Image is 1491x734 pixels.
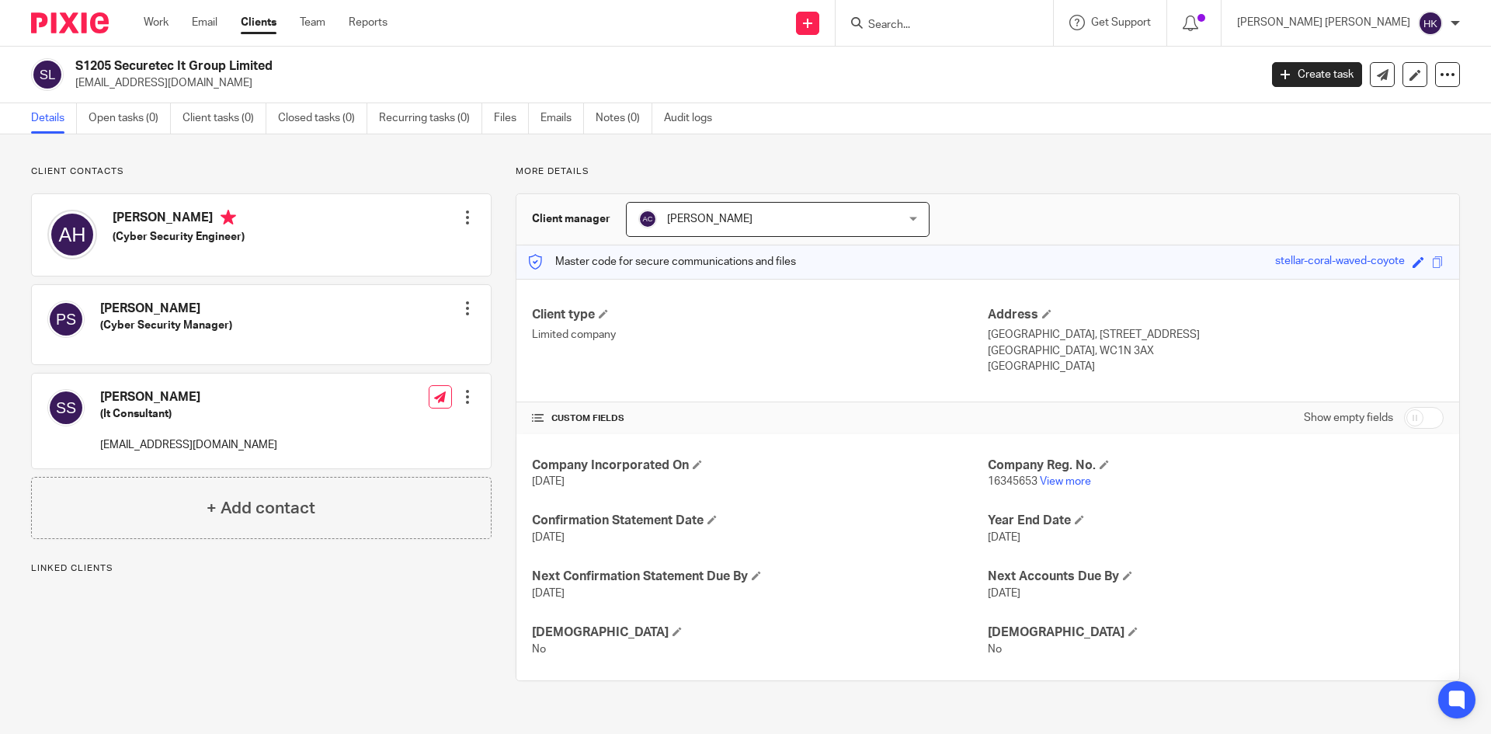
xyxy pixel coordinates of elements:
[1418,11,1443,36] img: svg%3E
[532,644,546,655] span: No
[494,103,529,134] a: Files
[31,562,492,575] p: Linked clients
[532,569,988,585] h4: Next Confirmation Statement Due By
[100,437,277,453] p: [EMAIL_ADDRESS][DOMAIN_NAME]
[241,15,276,30] a: Clients
[1091,17,1151,28] span: Get Support
[532,211,610,227] h3: Client manager
[988,644,1002,655] span: No
[988,343,1444,359] p: [GEOGRAPHIC_DATA], WC1N 3AX
[1304,410,1393,426] label: Show empty fields
[988,359,1444,374] p: [GEOGRAPHIC_DATA]
[31,12,109,33] img: Pixie
[47,389,85,426] img: svg%3E
[532,588,565,599] span: [DATE]
[221,210,236,225] i: Primary
[100,318,232,333] h5: (Cyber Security Manager)
[867,19,1006,33] input: Search
[349,15,388,30] a: Reports
[31,165,492,178] p: Client contacts
[532,532,565,543] span: [DATE]
[47,301,85,338] img: svg%3E
[988,588,1020,599] span: [DATE]
[988,569,1444,585] h4: Next Accounts Due By
[300,15,325,30] a: Team
[192,15,217,30] a: Email
[89,103,171,134] a: Open tasks (0)
[113,210,245,229] h4: [PERSON_NAME]
[1237,15,1410,30] p: [PERSON_NAME] [PERSON_NAME]
[207,496,315,520] h4: + Add contact
[100,389,277,405] h4: [PERSON_NAME]
[100,406,277,422] h5: (It Consultant)
[988,624,1444,641] h4: [DEMOGRAPHIC_DATA]
[532,513,988,529] h4: Confirmation Statement Date
[664,103,724,134] a: Audit logs
[1272,62,1362,87] a: Create task
[988,457,1444,474] h4: Company Reg. No.
[1040,476,1091,487] a: View more
[532,624,988,641] h4: [DEMOGRAPHIC_DATA]
[278,103,367,134] a: Closed tasks (0)
[144,15,169,30] a: Work
[75,58,1014,75] h2: S1205 Securetec It Group Limited
[182,103,266,134] a: Client tasks (0)
[532,412,988,425] h4: CUSTOM FIELDS
[988,476,1037,487] span: 16345653
[596,103,652,134] a: Notes (0)
[667,214,752,224] span: [PERSON_NAME]
[113,229,245,245] h5: (Cyber Security Engineer)
[988,307,1444,323] h4: Address
[532,327,988,343] p: Limited company
[1275,253,1405,271] div: stellar-coral-waved-coyote
[532,307,988,323] h4: Client type
[532,457,988,474] h4: Company Incorporated On
[638,210,657,228] img: svg%3E
[532,476,565,487] span: [DATE]
[75,75,1249,91] p: [EMAIL_ADDRESS][DOMAIN_NAME]
[516,165,1460,178] p: More details
[988,513,1444,529] h4: Year End Date
[988,532,1020,543] span: [DATE]
[988,327,1444,343] p: [GEOGRAPHIC_DATA], [STREET_ADDRESS]
[528,254,796,270] p: Master code for secure communications and files
[47,210,97,259] img: svg%3E
[540,103,584,134] a: Emails
[100,301,232,317] h4: [PERSON_NAME]
[31,103,77,134] a: Details
[379,103,482,134] a: Recurring tasks (0)
[31,58,64,91] img: svg%3E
